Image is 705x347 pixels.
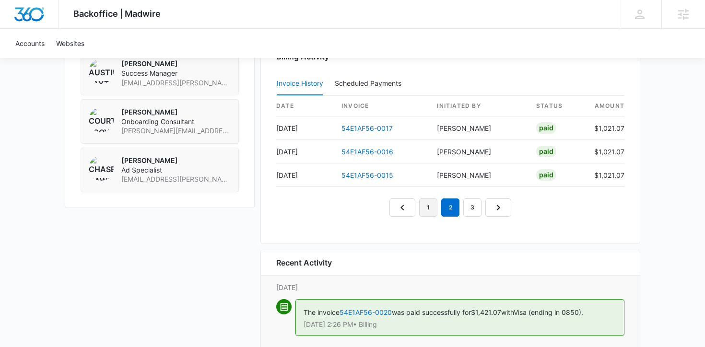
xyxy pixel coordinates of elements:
[536,146,556,157] div: Paid
[441,198,459,217] em: 2
[89,156,114,181] img: Chase Hawkinson
[304,308,340,316] span: The invoice
[429,140,529,163] td: [PERSON_NAME]
[121,174,231,184] span: [EMAIL_ADDRESS][PERSON_NAME][DOMAIN_NAME]
[501,308,514,316] span: with
[276,96,334,116] th: date
[121,126,231,136] span: [PERSON_NAME][EMAIL_ADDRESS][PERSON_NAME][DOMAIN_NAME]
[389,198,415,217] a: Previous Page
[276,257,332,268] h6: Recent Activity
[536,169,556,181] div: Paid
[419,198,437,217] a: Page 1
[121,107,231,117] p: [PERSON_NAME]
[529,96,586,116] th: status
[429,96,529,116] th: Initiated By
[334,96,429,116] th: invoice
[586,163,624,187] td: $1,021.07
[514,308,583,316] span: Visa (ending in 0850).
[276,163,334,187] td: [DATE]
[73,9,161,19] span: Backoffice | Madwire
[276,116,334,140] td: [DATE]
[586,96,624,116] th: amount
[389,198,511,217] nav: Pagination
[89,107,114,132] img: Courtney Coy
[341,148,393,156] a: 54E1AF56-0016
[429,163,529,187] td: [PERSON_NAME]
[335,80,405,87] div: Scheduled Payments
[392,308,471,316] span: was paid successfully for
[429,116,529,140] td: [PERSON_NAME]
[463,198,482,217] a: Page 3
[121,117,231,127] span: Onboarding Consultant
[586,140,624,163] td: $1,021.07
[50,29,90,58] a: Websites
[121,78,231,88] span: [EMAIL_ADDRESS][PERSON_NAME][DOMAIN_NAME]
[276,282,624,292] p: [DATE]
[121,165,231,175] span: Ad Specialist
[536,122,556,134] div: Paid
[586,116,624,140] td: $1,021.07
[341,124,393,132] a: 54E1AF56-0017
[276,140,334,163] td: [DATE]
[485,198,511,217] a: Next Page
[89,59,114,84] img: Austin Layton
[304,321,616,328] p: [DATE] 2:26 PM • Billing
[340,308,392,316] a: 54E1AF56-0020
[471,308,501,316] span: $1,421.07
[121,59,231,69] p: [PERSON_NAME]
[277,72,323,95] button: Invoice History
[121,69,231,78] span: Success Manager
[121,156,231,165] p: [PERSON_NAME]
[10,29,50,58] a: Accounts
[341,171,393,179] a: 54E1AF56-0015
